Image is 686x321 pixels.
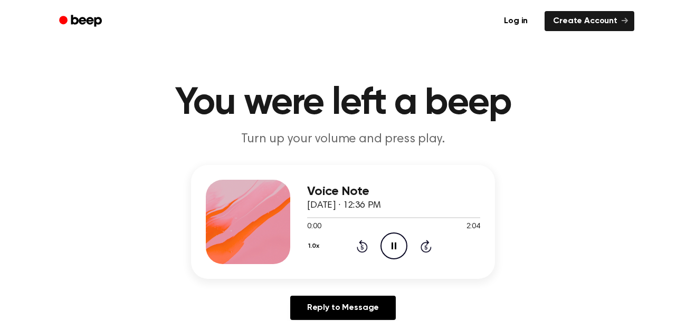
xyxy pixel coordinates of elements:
p: Turn up your volume and press play. [140,131,546,148]
a: Reply to Message [290,296,396,320]
span: 2:04 [466,221,480,232]
a: Log in [493,9,538,33]
a: Create Account [545,11,634,31]
h1: You were left a beep [73,84,613,122]
h3: Voice Note [307,184,480,199]
a: Beep [52,11,111,32]
button: 1.0x [307,237,323,255]
span: 0:00 [307,221,321,232]
span: [DATE] · 12:36 PM [307,201,381,210]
